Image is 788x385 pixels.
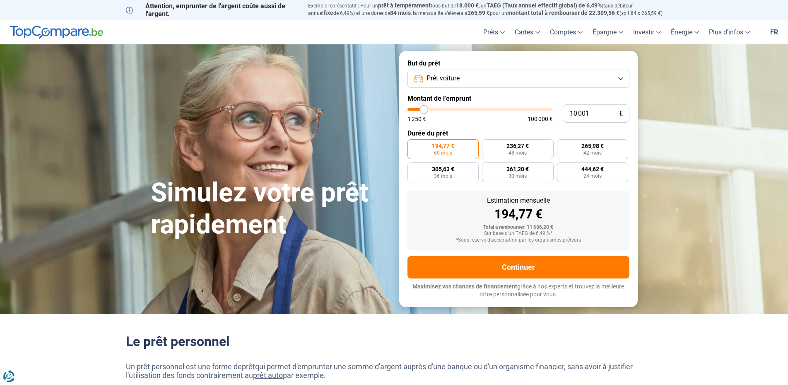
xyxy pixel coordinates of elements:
label: Durée du prêt [407,129,629,137]
button: Prêt voiture [407,70,629,88]
span: 60 mois [434,150,452,155]
span: 18.000 € [456,2,479,9]
a: Investir [628,20,666,44]
label: Montant de l'emprunt [407,94,629,102]
p: Attention, emprunter de l'argent coûte aussi de l'argent. [126,2,298,18]
span: Prêt voiture [427,74,460,83]
h1: Simulez votre prêt rapidement [151,177,389,241]
a: prêt [242,362,255,371]
a: Prêts [478,20,510,44]
span: 84 mois [390,10,411,16]
a: Comptes [545,20,588,44]
span: 265,98 € [581,143,604,149]
a: Énergie [666,20,704,44]
a: prêt auto [253,371,283,380]
span: fixe [323,10,333,16]
span: 361,20 € [506,166,529,172]
span: 1 250 € [407,116,426,122]
span: TAEG (Taux annuel effectif global) de 6,49% [487,2,602,9]
div: *Sous réserve d'acceptation par les organismes prêteurs [414,237,623,243]
span: € [619,110,623,117]
a: Cartes [510,20,545,44]
div: Total à rembourser: 11 686,20 € [414,225,623,230]
span: 236,27 € [506,143,529,149]
h2: Le prêt personnel [126,334,663,349]
span: 100 000 € [528,116,553,122]
span: prêt à tempérament [378,2,431,9]
span: 48 mois [508,150,527,155]
span: 36 mois [434,174,452,179]
span: 194,77 € [432,143,454,149]
a: Plus d'infos [704,20,755,44]
img: TopCompare [10,26,103,39]
span: 305,63 € [432,166,454,172]
span: 265,59 € [467,10,490,16]
button: Continuer [407,256,629,278]
p: grâce à nos experts et trouvez la meilleure offre personnalisée pour vous. [407,283,629,299]
a: fr [765,20,783,44]
div: Estimation mensuelle [414,197,623,204]
div: 194,77 € [414,208,623,220]
span: 24 mois [583,174,602,179]
span: montant total à rembourser de 22.309,56 € [507,10,619,16]
span: Maximisez vos chances de financement [412,283,517,290]
p: Exemple représentatif : Pour un tous but de , un (taux débiteur annuel de 6,49%) et une durée de ... [308,2,663,17]
span: 30 mois [508,174,527,179]
span: 42 mois [583,150,602,155]
p: Un prêt personnel est une forme de qui permet d'emprunter une somme d'argent auprès d'une banque ... [126,362,663,380]
span: 444,62 € [581,166,604,172]
a: Épargne [588,20,628,44]
label: But du prêt [407,59,629,67]
div: Sur base d'un TAEG de 6,49 %* [414,231,623,237]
